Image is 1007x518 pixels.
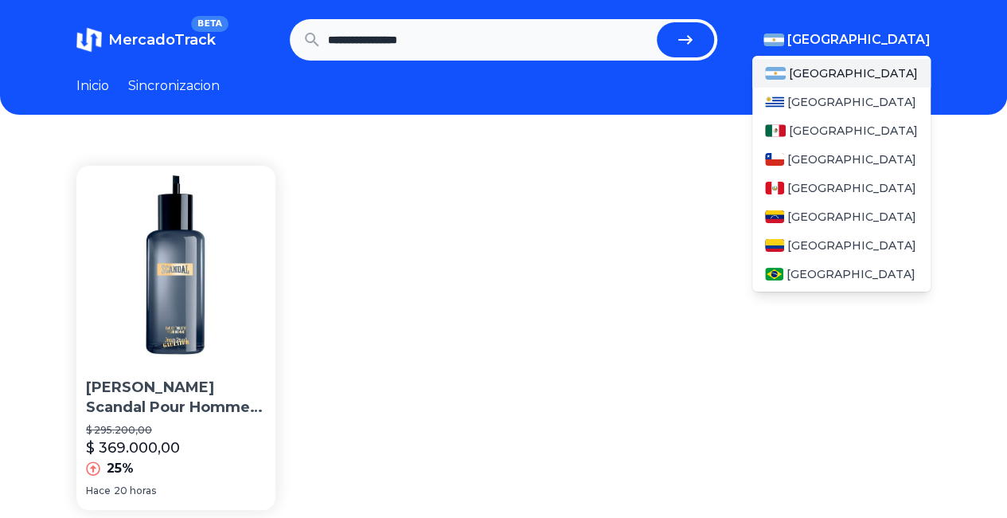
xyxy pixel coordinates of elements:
a: Sincronizacion [128,77,220,96]
a: Peru[GEOGRAPHIC_DATA] [752,174,931,202]
span: [GEOGRAPHIC_DATA] [786,266,915,282]
span: [GEOGRAPHIC_DATA] [787,209,916,225]
span: [GEOGRAPHIC_DATA] [789,65,918,81]
img: Chile [765,153,784,166]
p: $ 369.000,00 [86,437,180,459]
span: Hace [86,485,111,497]
p: 25% [107,459,134,478]
span: [GEOGRAPHIC_DATA] [787,237,916,253]
img: Argentina [765,67,786,80]
a: Argentina[GEOGRAPHIC_DATA] [752,59,931,88]
img: Uruguay [765,96,784,108]
span: MercadoTrack [108,31,216,49]
a: Chile[GEOGRAPHIC_DATA] [752,145,931,174]
img: Argentina [763,33,784,46]
img: Mexico [765,124,786,137]
a: Uruguay[GEOGRAPHIC_DATA] [752,88,931,116]
img: Venezuela [765,210,784,223]
img: Peru [765,182,784,194]
img: Jean Paul Gautier Scandal Pour Homme Recarga Edt X 200ml [76,166,275,365]
p: $ 295.200,00 [86,424,266,437]
a: Venezuela[GEOGRAPHIC_DATA] [752,202,931,231]
img: MercadoTrack [76,27,102,53]
a: Mexico[GEOGRAPHIC_DATA] [752,116,931,145]
span: 20 horas [114,485,156,497]
span: [GEOGRAPHIC_DATA] [789,123,918,139]
span: [GEOGRAPHIC_DATA] [787,180,916,196]
a: Brasil[GEOGRAPHIC_DATA] [752,260,931,288]
span: [GEOGRAPHIC_DATA] [787,94,916,110]
button: [GEOGRAPHIC_DATA] [763,30,931,49]
span: [GEOGRAPHIC_DATA] [787,151,916,167]
img: Brasil [765,268,783,281]
img: Colombia [765,239,784,252]
a: Colombia[GEOGRAPHIC_DATA] [752,231,931,260]
a: Inicio [76,77,109,96]
span: BETA [191,16,228,32]
span: [GEOGRAPHIC_DATA] [787,30,931,49]
p: [PERSON_NAME] Scandal Pour Homme Recarga Edt X 200ml [86,378,266,418]
a: MercadoTrackBETA [76,27,216,53]
a: Jean Paul Gautier Scandal Pour Homme Recarga Edt X 200ml[PERSON_NAME] Scandal Pour Homme Recarga ... [76,166,275,510]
